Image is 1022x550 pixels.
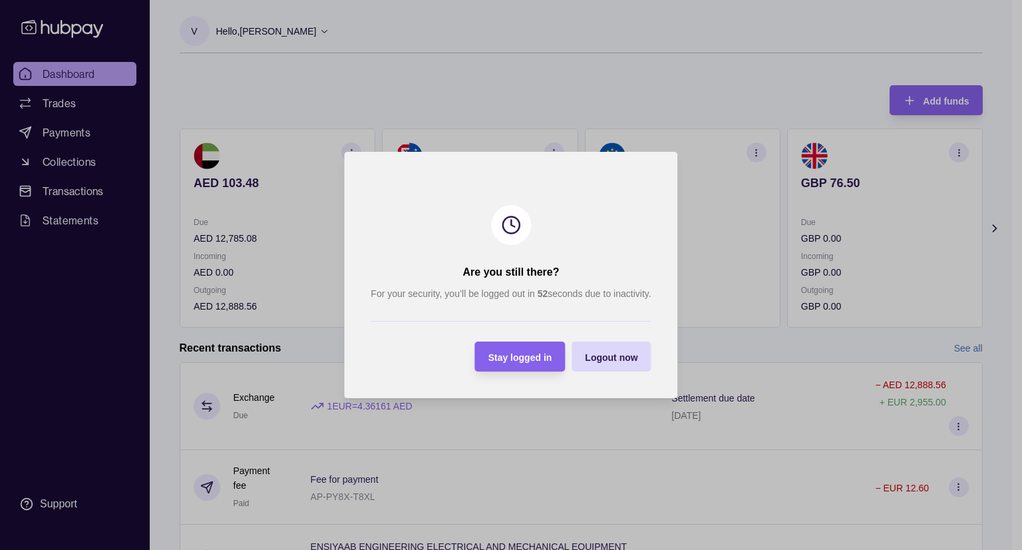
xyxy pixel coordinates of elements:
[463,265,560,280] h2: Are you still there?
[488,352,552,363] span: Stay logged in
[572,342,651,372] button: Logout now
[585,352,637,363] span: Logout now
[538,288,548,299] strong: 52
[371,286,651,301] p: For your security, you’ll be logged out in seconds due to inactivity.
[475,342,566,372] button: Stay logged in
